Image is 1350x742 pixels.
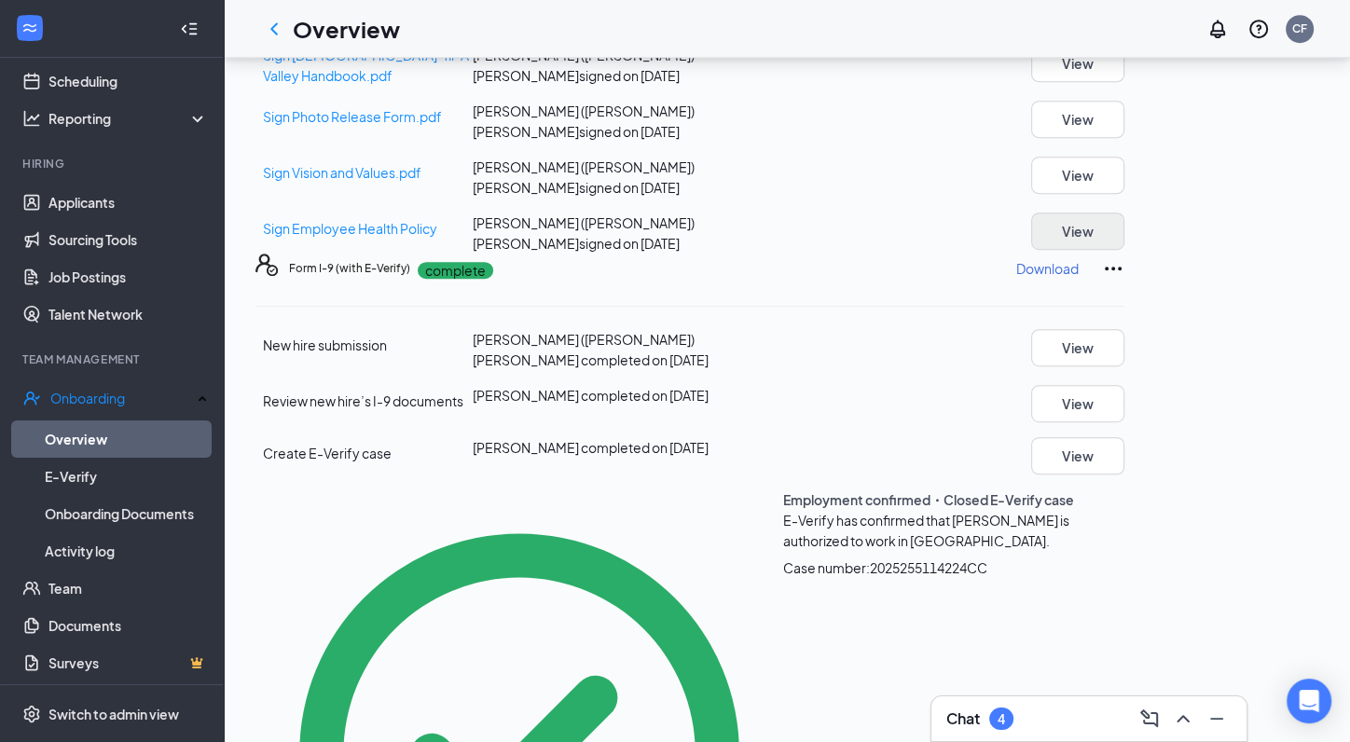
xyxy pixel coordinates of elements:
a: Talent Network [48,295,208,333]
span: E-Verify has confirmed that [PERSON_NAME] is authorized to work in [GEOGRAPHIC_DATA]. [783,512,1069,549]
svg: Ellipses [1102,257,1124,280]
button: View [1031,329,1124,366]
div: [PERSON_NAME] ([PERSON_NAME]) [PERSON_NAME] signed on [DATE] [473,157,763,198]
svg: UserCheck [22,389,41,407]
div: Open Intercom Messenger [1287,679,1331,723]
button: View [1031,385,1124,422]
svg: Settings [22,705,41,723]
svg: ChevronUp [1172,708,1194,730]
div: Reporting [48,109,209,128]
a: Job Postings [48,258,208,295]
svg: Notifications [1206,18,1229,40]
p: Download [1016,259,1079,278]
div: [PERSON_NAME] ([PERSON_NAME]) [PERSON_NAME] signed on [DATE] [473,101,763,142]
button: ChevronUp [1168,704,1198,734]
h3: Chat [946,708,980,729]
span: Create E-Verify case [263,445,392,461]
button: ComposeMessage [1135,704,1164,734]
a: Sign Vision and Values.pdf [263,164,421,181]
span: [PERSON_NAME] completed on [DATE] [473,387,709,404]
svg: FormI9EVerifyIcon [255,254,278,276]
a: Scheduling [48,62,208,100]
button: View [1031,101,1124,138]
button: View [1031,157,1124,194]
a: Team [48,570,208,607]
div: Onboarding [50,389,192,407]
button: View [1031,213,1124,250]
button: Download [1015,254,1080,283]
a: Applicants [48,184,208,221]
span: Employment confirmed・Closed E-Verify case [783,491,1074,508]
a: Documents [48,607,208,644]
button: View [1031,45,1124,82]
a: Sign [DEMOGRAPHIC_DATA]-fil-A Valley Handbook.pdf [263,47,469,84]
svg: Minimize [1205,708,1228,730]
a: SurveysCrown [48,644,208,681]
svg: Analysis [22,109,41,128]
p: complete [418,262,493,279]
button: Minimize [1202,704,1232,734]
div: Switch to admin view [48,705,179,723]
a: Activity log [45,532,208,570]
a: Sign Photo Release Form.pdf [263,108,442,125]
div: [PERSON_NAME] ([PERSON_NAME]) [PERSON_NAME] signed on [DATE] [473,45,763,86]
a: Onboarding Documents [45,495,208,532]
svg: QuestionInfo [1247,18,1270,40]
span: [PERSON_NAME] completed on [DATE] [473,439,709,456]
a: Sourcing Tools [48,221,208,258]
svg: WorkstreamLogo [21,19,39,37]
a: Overview [45,420,208,458]
a: Sign Employee Health Policy [263,220,437,237]
div: CF [1292,21,1307,36]
svg: ChevronLeft [263,18,285,40]
span: Review new hire’s I-9 documents [263,392,463,409]
div: 4 [998,711,1005,727]
svg: Collapse [180,20,199,38]
svg: ComposeMessage [1138,708,1161,730]
a: E-Verify [45,458,208,495]
div: Hiring [22,156,204,172]
span: New hire submission [263,337,387,353]
button: View [1031,437,1124,474]
span: Case number: 2025255114224CC [783,558,987,577]
h5: Form I-9 (with E-Verify) [289,260,410,277]
span: [PERSON_NAME] ([PERSON_NAME]) [PERSON_NAME] completed on [DATE] [473,331,709,368]
div: [PERSON_NAME] ([PERSON_NAME]) [PERSON_NAME] signed on [DATE] [473,213,763,254]
h1: Overview [293,13,400,45]
div: Team Management [22,351,204,367]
